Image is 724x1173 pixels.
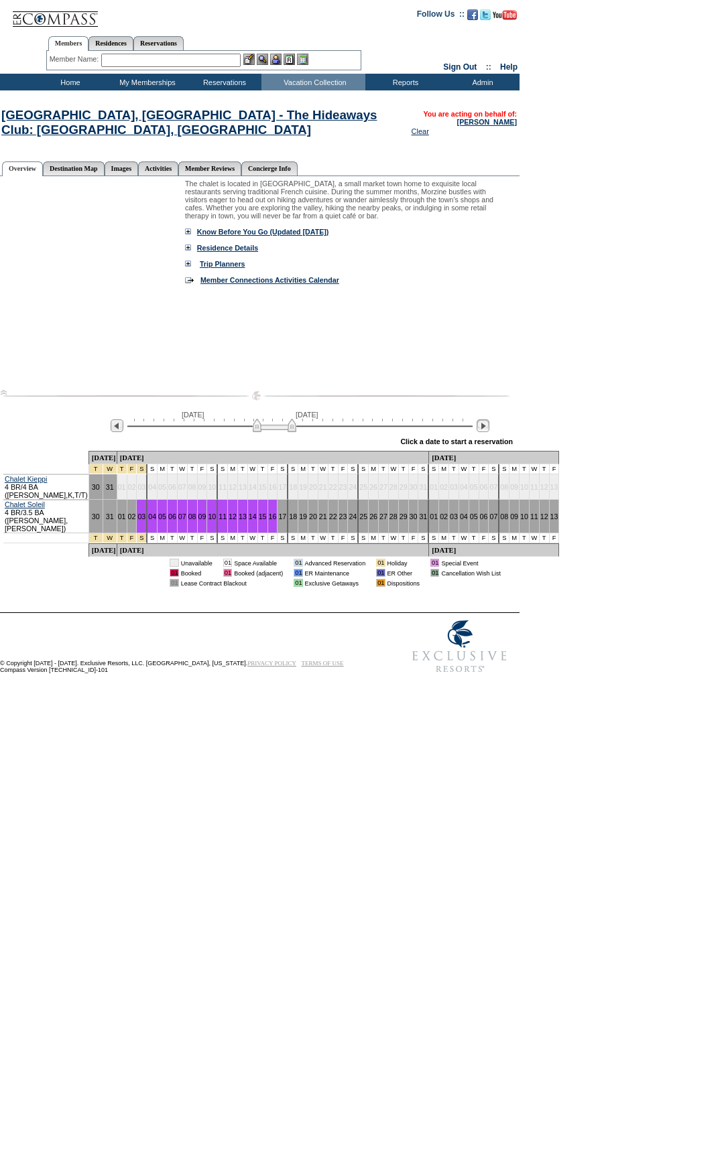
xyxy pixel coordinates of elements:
[258,474,268,500] td: 15
[158,464,168,474] td: M
[409,533,419,543] td: F
[234,569,283,577] td: Booked (adjacent)
[419,512,427,521] a: 31
[118,512,126,521] a: 01
[348,533,359,543] td: S
[369,512,377,521] a: 26
[423,110,517,126] span: You are acting on behalf of:
[268,533,278,543] td: F
[238,464,248,474] td: T
[499,533,509,543] td: S
[117,533,127,543] td: New Year's
[449,533,459,543] td: T
[520,474,530,500] td: 10
[198,533,208,543] td: F
[228,474,238,500] td: 12
[359,464,369,474] td: S
[309,512,317,521] a: 20
[89,533,103,543] td: New Year's
[148,512,156,521] a: 04
[247,660,296,667] a: PRIVACY POLICY
[193,260,245,268] a: Trip Planners
[379,474,389,500] td: 27
[509,464,520,474] td: M
[178,161,241,176] a: Member Reviews
[268,474,278,500] td: 16
[138,161,178,176] a: Activities
[185,228,191,234] img: More information
[107,74,184,90] td: My Memberships
[499,464,509,474] td: S
[259,512,267,521] a: 15
[168,533,178,543] td: T
[158,474,168,500] td: 05
[48,36,89,51] a: Members
[430,559,439,567] td: 01
[127,533,137,543] td: New Year's
[117,464,127,474] td: New Year's
[243,54,255,65] img: b_edit.gif
[500,512,508,521] a: 08
[258,464,268,474] td: T
[467,9,478,20] img: Become our fan on Facebook
[359,512,367,521] a: 25
[188,464,198,474] td: T
[92,483,100,491] a: 30
[294,579,302,587] td: 01
[185,245,191,251] img: More information
[339,533,349,543] td: F
[389,464,399,474] td: W
[429,451,559,464] td: [DATE]
[399,474,409,500] td: 29
[111,419,123,432] img: Previous
[249,512,257,521] a: 14
[365,74,442,90] td: Reports
[185,277,194,283] img: b_go.gif
[399,533,409,543] td: T
[106,483,114,491] a: 31
[489,512,497,521] a: 07
[467,13,478,21] a: Become our fan on Facebook
[308,464,318,474] td: T
[430,512,438,521] a: 01
[278,474,288,500] td: 17
[200,276,339,284] a: Member Connections Activities Calendar
[410,512,418,521] a: 30
[500,62,518,72] a: Help
[441,559,501,567] td: Special Event
[296,411,318,419] span: [DATE]
[181,569,213,577] td: Booked
[339,464,349,474] td: F
[170,569,178,577] td: 01
[158,512,166,521] a: 05
[178,533,188,543] td: W
[389,474,399,500] td: 28
[207,464,218,474] td: S
[305,559,366,567] td: Advanced Reservation
[3,474,89,500] td: 4 BR/4 BA ([PERSON_NAME],K,T/T)
[200,260,245,268] b: Trip Planners
[550,512,558,521] a: 13
[269,512,277,521] a: 16
[389,512,398,521] a: 28
[178,474,188,500] td: 07
[480,13,491,21] a: Follow us on Twitter
[198,512,206,521] a: 09
[170,579,178,587] td: 01
[369,464,379,474] td: M
[493,10,517,20] img: Subscribe to our YouTube Channel
[550,474,560,500] td: 13
[228,464,238,474] td: M
[92,512,100,521] a: 30
[540,512,548,521] a: 12
[418,533,429,543] td: S
[117,451,430,464] td: [DATE]
[429,533,439,543] td: S
[439,533,449,543] td: M
[43,161,104,176] a: Destination Map
[103,464,117,474] td: New Year's
[158,533,168,543] td: M
[106,512,114,521] a: 31
[379,533,389,543] td: T
[278,464,288,474] td: S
